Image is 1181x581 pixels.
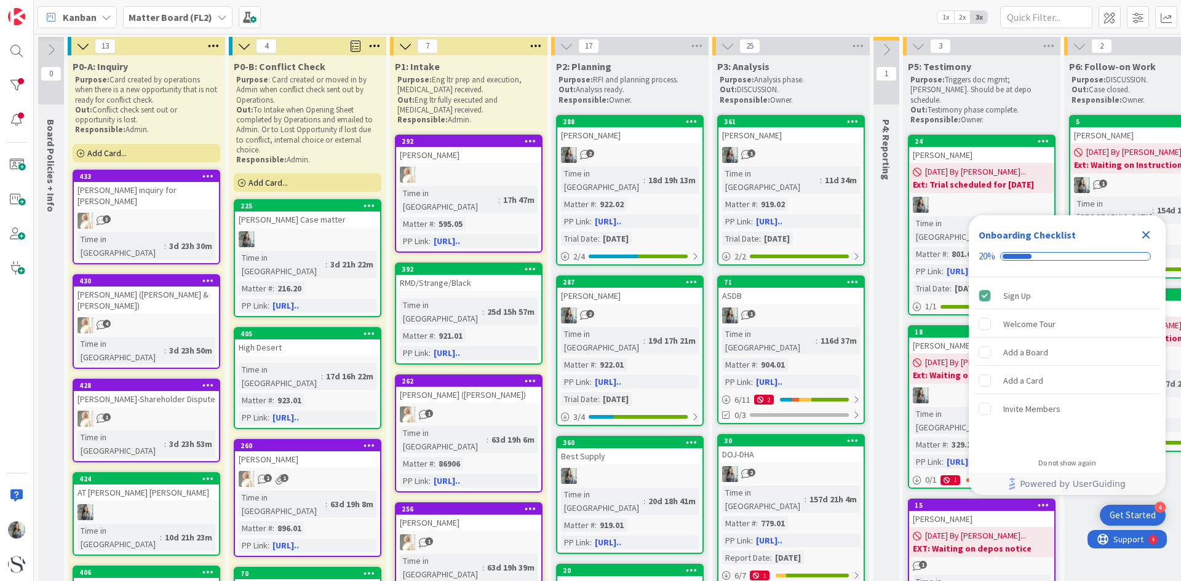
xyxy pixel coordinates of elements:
[396,136,541,147] div: 292
[396,406,541,422] div: KS
[557,277,702,304] div: 287[PERSON_NAME]
[323,370,376,383] div: 17d 16h 22m
[643,173,645,187] span: :
[78,232,164,259] div: Time in [GEOGRAPHIC_DATA]
[561,167,643,194] div: Time in [GEOGRAPHIC_DATA]
[234,199,381,317] a: 225[PERSON_NAME] Case matterLGTime in [GEOGRAPHIC_DATA]:3d 21h 22mMatter #:216.20PP Link:[URL]..
[747,468,755,476] span: 2
[952,282,984,295] div: [DATE]
[1000,6,1092,28] input: Quick Filter...
[241,202,380,210] div: 225
[1003,373,1043,388] div: Add a Card
[235,440,380,451] div: 260
[909,136,1054,163] div: 24[PERSON_NAME]
[595,358,597,371] span: :
[129,11,212,23] b: Matter Board (FL2)
[915,328,1054,336] div: 18
[718,435,864,462] div: 30DOJ-DHA
[761,232,793,245] div: [DATE]
[239,363,321,390] div: Time in [GEOGRAPHIC_DATA]
[557,127,702,143] div: [PERSON_NAME]
[913,407,1011,434] div: Time in [GEOGRAPHIC_DATA]
[103,413,111,421] span: 1
[722,232,759,245] div: Trial Date
[235,211,380,227] div: [PERSON_NAME] Case matter
[974,310,1161,338] div: Welcome Tour is incomplete.
[274,393,304,407] div: 923.01
[718,147,864,163] div: LG
[600,232,632,245] div: [DATE]
[909,147,1054,163] div: [PERSON_NAME]
[264,474,272,482] span: 1
[234,439,381,557] a: 260[PERSON_NAME]KSTime in [GEOGRAPHIC_DATA]:63d 19h 8mMatter #:896.01PP Link:[URL]..
[718,277,864,288] div: 71
[561,358,595,371] div: Matter #
[74,287,219,314] div: [PERSON_NAME] ([PERSON_NAME] & [PERSON_NAME])
[239,393,272,407] div: Matter #
[557,116,702,143] div: 288[PERSON_NAME]
[718,249,864,264] div: 2/2
[598,392,600,406] span: :
[557,249,702,264] div: 2/4
[909,387,1054,403] div: LG
[74,391,219,407] div: [PERSON_NAME]-Shareholder Dispute
[718,435,864,446] div: 30
[327,258,376,271] div: 3d 21h 22m
[979,227,1076,242] div: Onboarding Checklist
[434,329,435,342] span: :
[561,215,590,228] div: PP Link
[78,213,93,229] img: KS
[274,282,304,295] div: 216.20
[909,136,1054,147] div: 24
[595,376,621,387] a: [URL]..
[556,275,704,426] a: 287[PERSON_NAME]LGTime in [GEOGRAPHIC_DATA]:19d 17h 21mMatter #:922.01PP Link:[URL]..Trial Date:[...
[909,326,1054,354] div: 18[PERSON_NAME]
[756,197,758,211] span: :
[975,473,1159,495] a: Powered by UserGuiding
[164,344,166,357] span: :
[925,473,937,486] span: 0 / 1
[1099,180,1107,188] span: 1
[718,116,864,143] div: 361[PERSON_NAME]
[396,147,541,163] div: [PERSON_NAME]
[724,117,864,126] div: 361
[74,213,219,229] div: KS
[488,433,538,446] div: 63d 19h 6m
[400,457,434,470] div: Matter #
[272,393,274,407] span: :
[78,430,164,457] div: Time in [GEOGRAPHIC_DATA]
[402,265,541,274] div: 392
[74,275,219,287] div: 430
[166,437,215,451] div: 3d 23h 53m
[74,275,219,314] div: 430[PERSON_NAME] ([PERSON_NAME] & [PERSON_NAME])
[909,338,1054,354] div: [PERSON_NAME]
[756,358,758,371] span: :
[722,215,751,228] div: PP Link
[400,329,434,342] div: Matter #
[722,327,816,354] div: Time in [GEOGRAPHIC_DATA]
[969,473,1166,495] div: Footer
[950,282,952,295] span: :
[400,474,429,488] div: PP Link
[234,327,381,429] a: 405High DesertTime in [GEOGRAPHIC_DATA]:17d 16h 22mMatter #:923.01PP Link:[URL]..
[557,307,702,323] div: LG
[73,472,220,556] a: 424AT [PERSON_NAME] [PERSON_NAME]LGTime in [GEOGRAPHIC_DATA]:10d 21h 23m
[73,170,220,264] a: 433[PERSON_NAME] inquiry for [PERSON_NAME]KSTime in [GEOGRAPHIC_DATA]:3d 23h 30m
[913,387,929,403] img: LG
[400,217,434,231] div: Matter #
[235,200,380,211] div: 225
[718,446,864,462] div: DOJ-DHA
[557,437,702,464] div: 360Best Supply
[235,471,380,487] div: KS
[718,392,864,408] div: 6/112
[573,250,585,263] span: 2 / 4
[913,178,1051,191] b: Ext: Trial scheduled for [DATE]
[166,344,215,357] div: 3d 23h 50m
[597,197,627,211] div: 922.02
[909,299,1054,314] div: 1/1
[487,433,488,446] span: :
[751,215,753,228] span: :
[63,10,97,25] span: Kanban
[78,411,93,427] img: KS
[759,232,761,245] span: :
